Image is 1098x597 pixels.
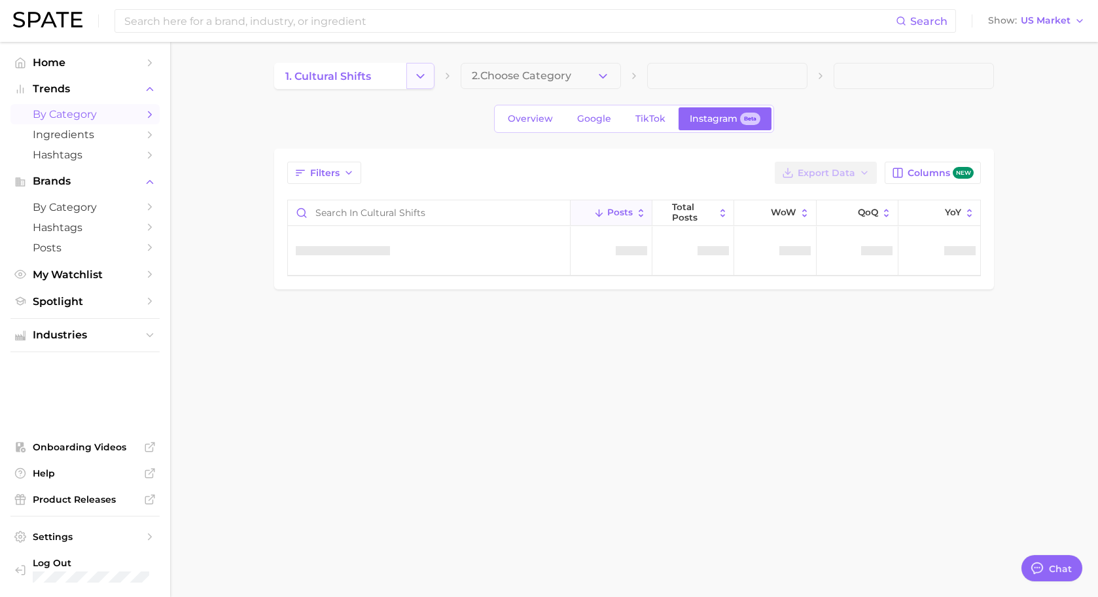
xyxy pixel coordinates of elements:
[985,12,1088,29] button: ShowUS Market
[10,437,160,457] a: Onboarding Videos
[10,197,160,217] a: by Category
[635,113,665,124] span: TikTok
[566,107,622,130] a: Google
[33,467,137,479] span: Help
[285,70,371,82] span: 1. cultural shifts
[885,162,981,184] button: Columnsnew
[10,217,160,238] a: Hashtags
[690,113,737,124] span: Instagram
[988,17,1017,24] span: Show
[461,63,621,89] button: 2.Choose Category
[577,113,611,124] span: Google
[679,107,771,130] a: InstagramBeta
[33,494,137,505] span: Product Releases
[744,113,756,124] span: Beta
[945,208,961,218] span: YoY
[13,12,82,27] img: SPATE
[472,70,571,82] span: 2. Choose Category
[33,56,137,69] span: Home
[10,172,160,191] button: Brands
[33,201,137,213] span: by Category
[497,107,564,130] a: Overview
[858,208,878,218] span: QoQ
[607,208,633,218] span: Posts
[310,168,340,179] span: Filters
[817,200,898,226] button: QoQ
[10,490,160,509] a: Product Releases
[10,52,160,73] a: Home
[10,553,160,587] a: Log out. Currently logged in with e-mail beidsmo@grventures.com.
[10,264,160,285] a: My Watchlist
[33,268,137,281] span: My Watchlist
[10,527,160,547] a: Settings
[798,168,855,179] span: Export Data
[775,162,877,184] button: Export Data
[274,63,406,89] a: 1. cultural shifts
[10,79,160,99] button: Trends
[33,295,137,308] span: Spotlight
[652,200,734,226] button: Total Posts
[734,200,816,226] button: WoW
[771,208,796,218] span: WoW
[10,291,160,312] a: Spotlight
[288,200,570,225] input: Search in cultural shifts
[10,238,160,258] a: Posts
[672,202,715,223] span: Total Posts
[33,329,137,341] span: Industries
[33,441,137,453] span: Onboarding Videos
[1021,17,1071,24] span: US Market
[10,124,160,145] a: Ingredients
[33,149,137,161] span: Hashtags
[406,63,434,89] button: Change Category
[624,107,677,130] a: TikTok
[123,10,896,32] input: Search here for a brand, industry, or ingredient
[33,128,137,141] span: Ingredients
[908,167,974,179] span: Columns
[33,242,137,254] span: Posts
[33,108,137,120] span: by Category
[287,162,361,184] button: Filters
[953,167,974,179] span: new
[10,104,160,124] a: by Category
[10,145,160,165] a: Hashtags
[33,83,137,95] span: Trends
[508,113,553,124] span: Overview
[33,557,155,569] span: Log Out
[33,531,137,543] span: Settings
[571,200,652,226] button: Posts
[10,463,160,483] a: Help
[910,15,947,27] span: Search
[898,200,980,226] button: YoY
[33,175,137,187] span: Brands
[33,221,137,234] span: Hashtags
[10,325,160,345] button: Industries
